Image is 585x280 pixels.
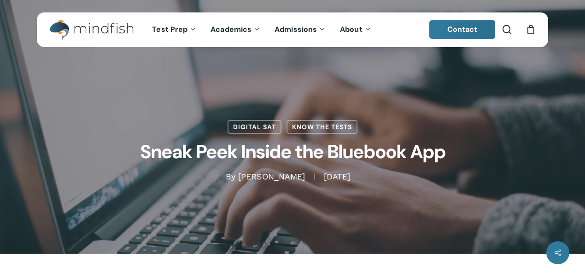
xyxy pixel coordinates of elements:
[275,24,317,34] span: Admissions
[145,26,204,34] a: Test Prep
[287,120,357,134] a: Know the Tests
[211,24,252,34] span: Academics
[228,120,281,134] a: Digital SAT
[204,26,268,34] a: Academics
[340,24,363,34] span: About
[37,12,548,47] header: Main Menu
[268,26,333,34] a: Admissions
[62,134,523,171] h1: Sneak Peek Inside the Bluebook App
[238,172,305,181] a: [PERSON_NAME]
[333,26,379,34] a: About
[447,24,478,34] span: Contact
[152,24,187,34] span: Test Prep
[145,12,378,47] nav: Main Menu
[226,173,235,180] span: By
[314,173,359,180] span: [DATE]
[429,20,496,39] a: Contact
